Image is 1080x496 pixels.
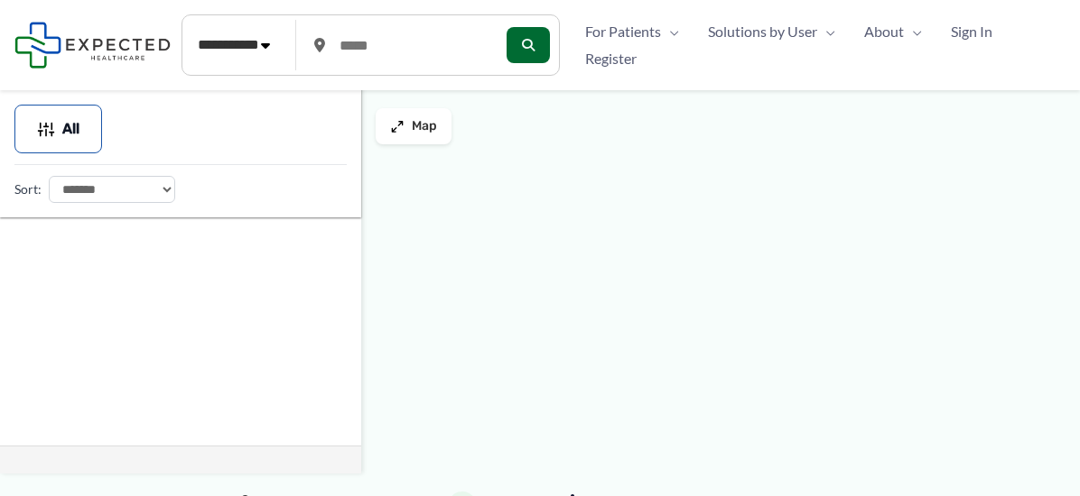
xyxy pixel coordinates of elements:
a: Solutions by UserMenu Toggle [694,18,850,45]
span: Solutions by User [708,18,817,45]
button: All [14,105,102,153]
span: Sign In [951,18,992,45]
a: Sign In [936,18,1007,45]
span: Menu Toggle [904,18,922,45]
span: All [62,123,79,135]
a: AboutMenu Toggle [850,18,936,45]
span: About [864,18,904,45]
label: Sort: [14,178,42,201]
span: Menu Toggle [817,18,835,45]
span: Menu Toggle [661,18,679,45]
span: For Patients [585,18,661,45]
img: Filter [37,120,55,138]
a: Register [571,45,651,72]
img: Maximize [390,119,405,133]
span: Map [412,119,437,134]
button: Map [376,108,452,144]
span: Register [585,45,637,72]
img: Expected Healthcare Logo - side, dark font, small [14,22,171,68]
a: For PatientsMenu Toggle [571,18,694,45]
